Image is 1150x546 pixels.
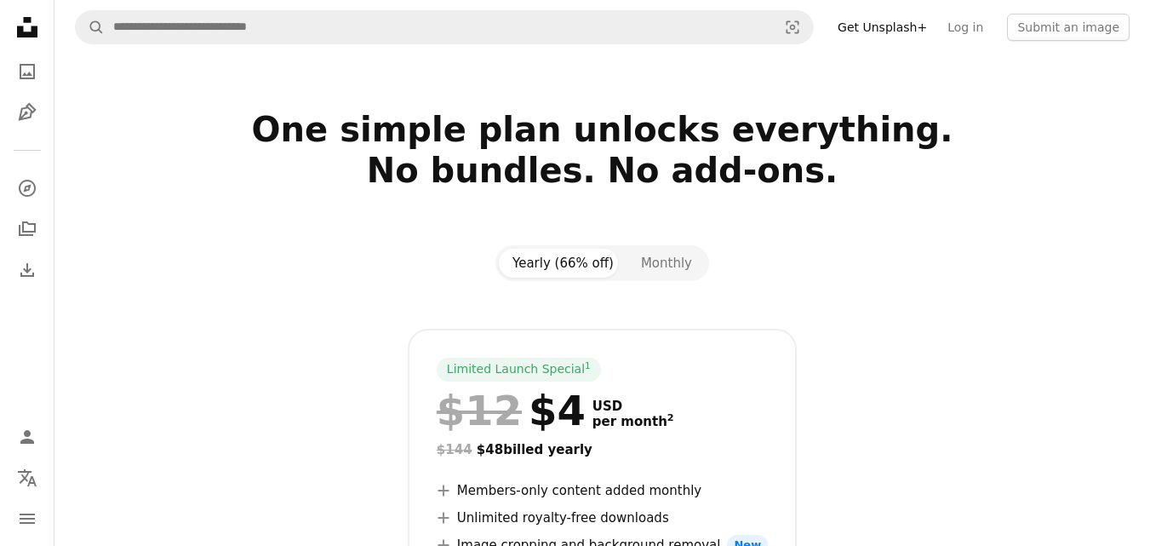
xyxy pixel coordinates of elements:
[10,10,44,48] a: Home — Unsplash
[437,358,601,382] div: Limited Launch Special
[437,440,768,460] div: $48 billed yearly
[10,420,44,454] a: Log in / Sign up
[437,388,522,433] span: $12
[76,11,105,43] button: Search Unsplash
[627,249,706,278] button: Monthly
[937,14,993,41] a: Log in
[772,11,813,43] button: Visual search
[10,212,44,246] a: Collections
[581,361,594,378] a: 1
[10,171,44,205] a: Explore
[437,508,768,528] li: Unlimited royalty-free downloads
[592,414,674,429] span: per month
[10,502,44,536] button: Menu
[1007,14,1130,41] button: Submit an image
[75,10,814,44] form: Find visuals sitewide
[667,412,674,423] sup: 2
[499,249,627,278] button: Yearly (66% off)
[10,253,44,287] a: Download History
[437,480,768,501] li: Members-only content added monthly
[75,109,1130,232] h2: One simple plan unlocks everything. No bundles. No add-ons.
[827,14,937,41] a: Get Unsplash+
[592,399,674,414] span: USD
[437,442,472,457] span: $144
[10,461,44,495] button: Language
[585,360,591,371] sup: 1
[664,414,678,429] a: 2
[10,95,44,129] a: Illustrations
[437,388,586,433] div: $4
[10,55,44,89] a: Photos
